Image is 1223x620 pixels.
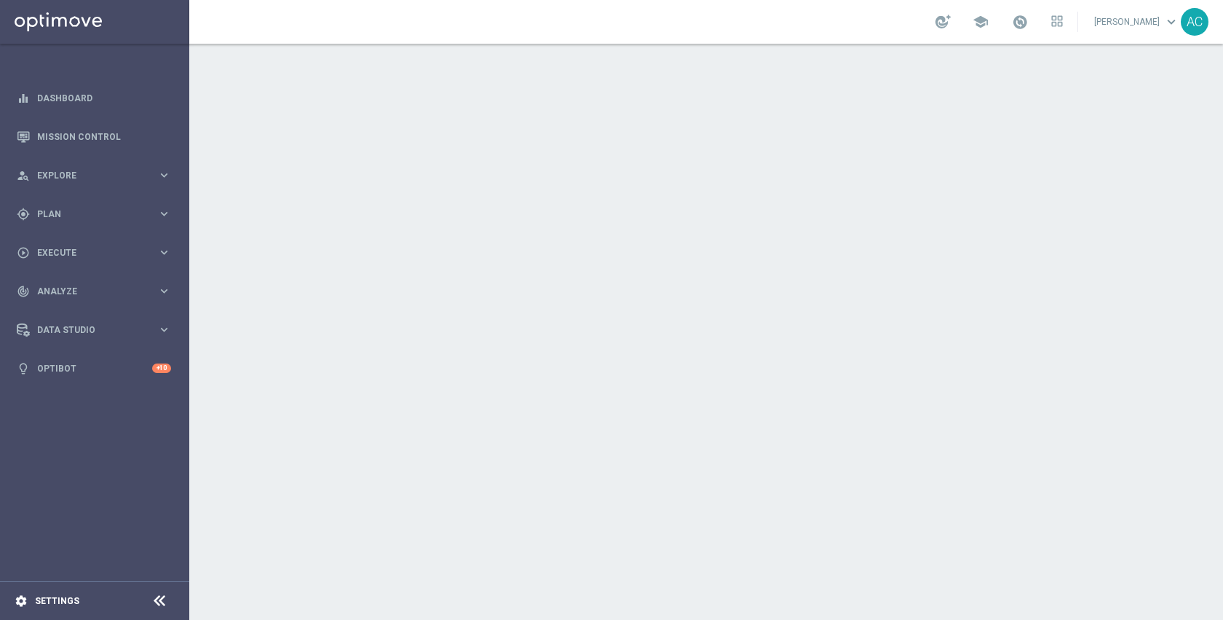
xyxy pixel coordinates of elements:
button: play_circle_outline Execute keyboard_arrow_right [16,247,172,259]
button: track_changes Analyze keyboard_arrow_right [16,286,172,297]
i: keyboard_arrow_right [157,323,171,337]
div: AC [1181,8,1208,36]
span: Data Studio [37,326,157,334]
button: Mission Control [16,131,172,143]
div: Optibot [17,349,171,388]
a: [PERSON_NAME]keyboard_arrow_down [1093,11,1181,33]
i: gps_fixed [17,208,30,221]
i: equalizer [17,92,30,105]
div: Dashboard [17,79,171,117]
a: Settings [35,597,79,605]
button: gps_fixed Plan keyboard_arrow_right [16,208,172,220]
button: equalizer Dashboard [16,93,172,104]
i: person_search [17,169,30,182]
span: school [973,14,989,30]
i: keyboard_arrow_right [157,284,171,298]
i: track_changes [17,285,30,298]
a: Mission Control [37,117,171,156]
span: Analyze [37,287,157,296]
span: Explore [37,171,157,180]
div: Mission Control [17,117,171,156]
div: Explore [17,169,157,182]
i: settings [15,595,28,608]
span: Execute [37,248,157,257]
span: keyboard_arrow_down [1163,14,1179,30]
i: keyboard_arrow_right [157,168,171,182]
i: play_circle_outline [17,246,30,259]
a: Optibot [37,349,152,388]
i: keyboard_arrow_right [157,207,171,221]
i: lightbulb [17,362,30,375]
button: Data Studio keyboard_arrow_right [16,324,172,336]
a: Dashboard [37,79,171,117]
div: +10 [152,364,171,373]
span: Plan [37,210,157,219]
div: Data Studio [17,323,157,337]
button: person_search Explore keyboard_arrow_right [16,170,172,181]
i: keyboard_arrow_right [157,246,171,259]
div: Execute [17,246,157,259]
div: Analyze [17,285,157,298]
div: Plan [17,208,157,221]
button: lightbulb Optibot +10 [16,363,172,374]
